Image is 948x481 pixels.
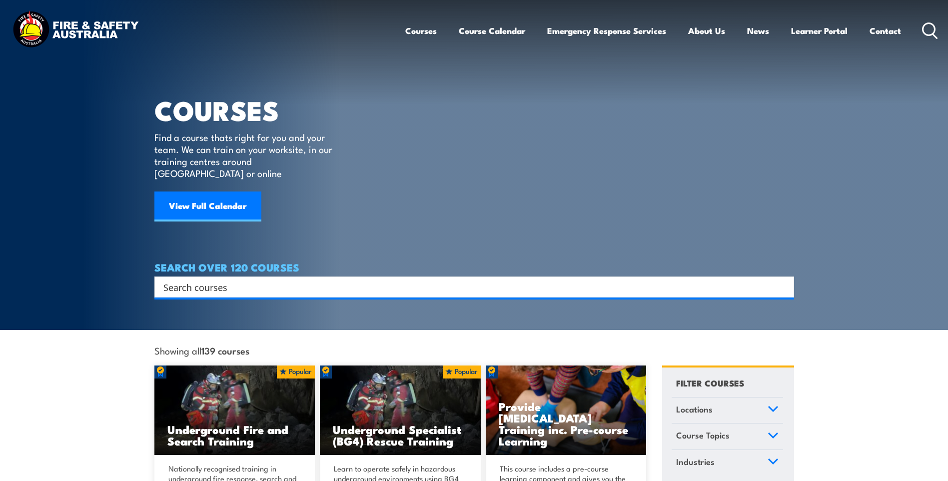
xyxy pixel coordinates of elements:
[676,376,744,389] h4: FILTER COURSES
[676,402,713,416] span: Locations
[459,17,525,44] a: Course Calendar
[676,455,715,468] span: Industries
[154,345,249,355] span: Showing all
[154,365,315,455] a: Underground Fire and Search Training
[688,17,725,44] a: About Us
[486,365,647,455] img: Low Voltage Rescue and Provide CPR
[672,423,783,449] a: Course Topics
[672,397,783,423] a: Locations
[676,428,730,442] span: Course Topics
[154,365,315,455] img: Underground mine rescue
[777,280,791,294] button: Search magnifier button
[870,17,901,44] a: Contact
[154,191,261,221] a: View Full Calendar
[333,423,468,446] h3: Underground Specialist (BG4) Rescue Training
[405,17,437,44] a: Courses
[154,261,794,272] h4: SEARCH OVER 120 COURSES
[201,343,249,357] strong: 139 courses
[165,280,774,294] form: Search form
[167,423,302,446] h3: Underground Fire and Search Training
[320,365,481,455] img: Underground mine rescue
[747,17,769,44] a: News
[154,131,337,179] p: Find a course thats right for you and your team. We can train on your worksite, in our training c...
[163,279,772,294] input: Search input
[672,450,783,476] a: Industries
[486,365,647,455] a: Provide [MEDICAL_DATA] Training inc. Pre-course Learning
[320,365,481,455] a: Underground Specialist (BG4) Rescue Training
[547,17,666,44] a: Emergency Response Services
[499,400,634,446] h3: Provide [MEDICAL_DATA] Training inc. Pre-course Learning
[154,98,347,121] h1: COURSES
[791,17,848,44] a: Learner Portal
